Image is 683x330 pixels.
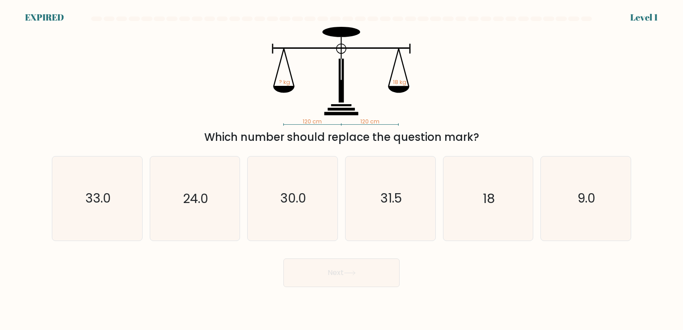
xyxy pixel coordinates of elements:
[57,129,626,145] div: Which number should replace the question mark?
[483,190,495,207] text: 18
[393,78,407,86] tspan: 18 kg
[630,11,658,24] div: Level 1
[380,190,402,207] text: 31.5
[281,190,307,207] text: 30.0
[279,78,290,86] tspan: ? kg
[283,258,400,287] button: Next
[361,118,380,126] tspan: 120 cm
[85,190,111,207] text: 33.0
[25,11,64,24] div: EXPIRED
[183,190,208,207] text: 24.0
[303,118,322,126] tspan: 120 cm
[578,190,595,207] text: 9.0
